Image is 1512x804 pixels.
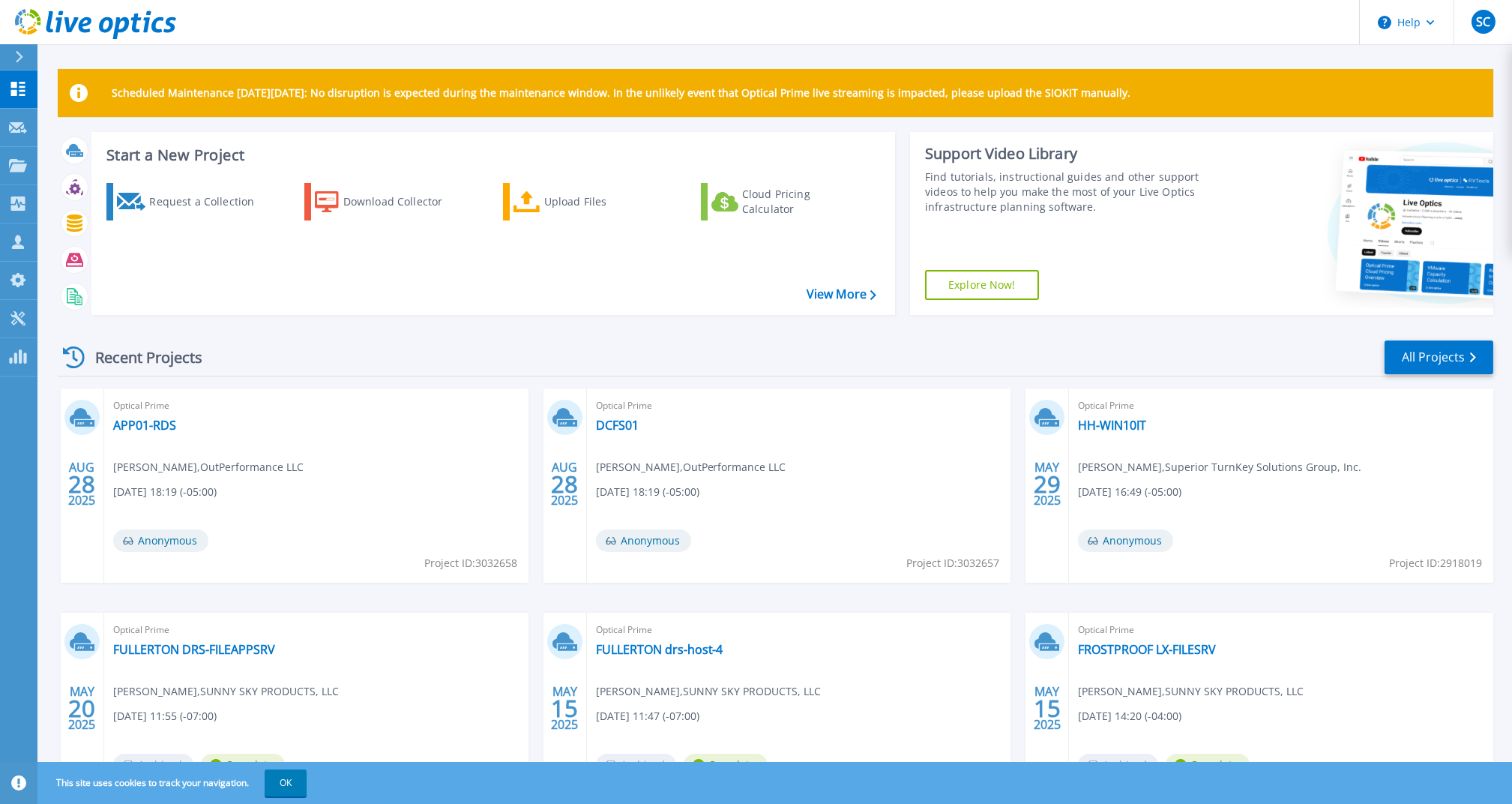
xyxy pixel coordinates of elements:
button: OK [265,769,307,796]
span: Project ID: 3032657 [906,555,999,571]
a: All Projects [1385,340,1493,374]
span: Optical Prime [596,397,1002,414]
span: [DATE] 16:49 (-05:00) [1078,484,1181,500]
div: Support Video Library [925,144,1223,163]
span: SC [1476,16,1490,28]
span: Archived [113,754,193,776]
span: Complete [684,754,768,776]
span: [PERSON_NAME] , OutPerformance LLC [596,459,786,475]
span: Complete [201,754,285,776]
span: Project ID: 3032658 [424,555,517,571]
span: [PERSON_NAME] , Superior TurnKey Solutions Group, Inc. [1078,459,1361,475]
span: [DATE] 18:19 (-05:00) [113,484,217,500]
a: Request a Collection [106,183,274,220]
a: FULLERTON drs-host-4 [596,642,723,657]
a: View More [807,287,876,301]
span: Anonymous [596,529,691,552]
div: Download Collector [343,187,463,217]
div: MAY 2025 [67,681,96,736]
h3: Start a New Project [106,147,876,163]
span: Project ID: 2918019 [1389,555,1482,571]
div: MAY 2025 [1033,681,1061,736]
a: DCFS01 [596,418,639,433]
span: [DATE] 11:55 (-07:00) [113,708,217,724]
a: APP01-RDS [113,418,176,433]
span: [DATE] 11:47 (-07:00) [596,708,699,724]
a: Download Collector [304,183,472,220]
a: HH-WIN10IT [1078,418,1146,433]
span: [DATE] 18:19 (-05:00) [596,484,699,500]
span: [PERSON_NAME] , SUNNY SKY PRODUCTS, LLC [113,683,339,700]
span: 15 [551,702,578,715]
span: Optical Prime [1078,397,1484,414]
p: Scheduled Maintenance [DATE][DATE]: No disruption is expected during the maintenance window. In t... [112,87,1130,99]
span: 29 [1034,478,1061,490]
span: [PERSON_NAME] , SUNNY SKY PRODUCTS, LLC [596,683,822,700]
div: AUG 2025 [550,457,579,511]
div: Request a Collection [149,187,269,217]
a: Explore Now! [925,270,1039,300]
span: This site uses cookies to track your navigation. [41,769,307,796]
span: [DATE] 14:20 (-04:00) [1078,708,1181,724]
span: 28 [68,478,95,490]
span: [PERSON_NAME] , SUNNY SKY PRODUCTS, LLC [1078,683,1304,700]
span: Anonymous [1078,529,1173,552]
a: FROSTPROOF LX-FILESRV [1078,642,1216,657]
div: Recent Projects [58,339,223,376]
span: Complete [1166,754,1250,776]
div: AUG 2025 [67,457,96,511]
span: Optical Prime [1078,622,1484,638]
a: FULLERTON DRS-FILEAPPSRV [113,642,275,657]
div: Cloud Pricing Calculator [742,187,862,217]
a: Cloud Pricing Calculator [701,183,868,220]
span: Archived [596,754,676,776]
span: Optical Prime [113,397,519,414]
span: Archived [1078,754,1158,776]
span: Optical Prime [596,622,1002,638]
div: Upload Files [544,187,664,217]
span: Optical Prime [113,622,519,638]
span: Anonymous [113,529,208,552]
div: Find tutorials, instructional guides and other support videos to help you make the most of your L... [925,169,1223,214]
span: 20 [68,702,95,715]
span: 28 [551,478,578,490]
span: 15 [1034,702,1061,715]
a: Upload Files [503,183,670,220]
span: [PERSON_NAME] , OutPerformance LLC [113,459,304,475]
div: MAY 2025 [1033,457,1061,511]
div: MAY 2025 [550,681,579,736]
